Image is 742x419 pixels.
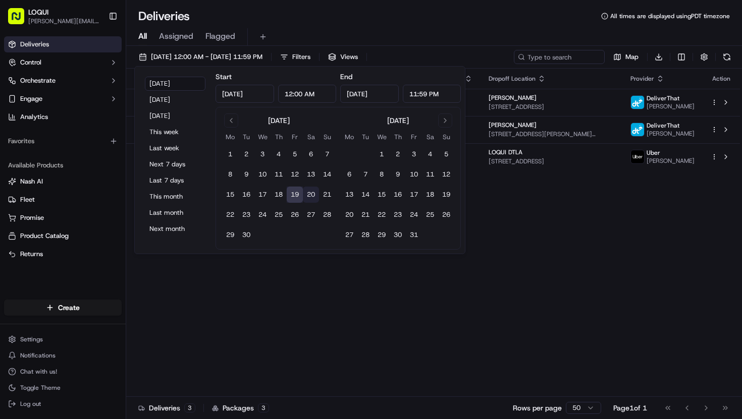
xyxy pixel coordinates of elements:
[613,403,647,413] div: Page 1 of 1
[647,149,660,157] span: Uber
[438,207,454,223] button: 26
[324,50,362,64] button: Views
[711,75,732,83] div: Action
[20,112,48,122] span: Analytics
[4,73,122,89] button: Orchestrate
[514,50,605,64] input: Type to search
[222,227,238,243] button: 29
[34,96,166,106] div: Start new chat
[151,52,262,62] span: [DATE] 12:00 AM - [DATE] 11:59 PM
[4,192,122,208] button: Fleet
[271,187,287,203] button: 18
[647,94,679,102] span: DeliverThat
[4,365,122,379] button: Chat with us!
[172,99,184,111] button: Start new chat
[625,52,639,62] span: Map
[4,36,122,52] a: Deliveries
[438,132,454,142] th: Sunday
[10,40,184,56] p: Welcome 👋
[489,130,614,138] span: [STREET_ADDRESS][PERSON_NAME][PERSON_NAME]
[303,166,319,183] button: 13
[647,122,679,130] span: DeliverThat
[390,132,406,142] th: Thursday
[145,93,205,107] button: [DATE]
[254,187,271,203] button: 17
[20,400,41,408] span: Log out
[609,50,643,64] button: Map
[134,50,267,64] button: [DATE] 12:00 AM - [DATE] 11:59 PM
[76,156,79,164] span: •
[271,132,287,142] th: Thursday
[422,132,438,142] th: Saturday
[145,222,205,236] button: Next month
[341,187,357,203] button: 13
[20,250,43,259] span: Returns
[287,166,303,183] button: 12
[159,30,193,42] span: Assigned
[422,187,438,203] button: 18
[26,65,182,76] input: Got a question? Start typing here...
[390,227,406,243] button: 30
[340,52,358,62] span: Views
[254,132,271,142] th: Wednesday
[95,198,162,208] span: API Documentation
[224,113,238,128] button: Go to previous month
[4,381,122,395] button: Toggle Theme
[238,227,254,243] button: 30
[4,300,122,316] button: Create
[489,157,614,165] span: [STREET_ADDRESS]
[20,335,43,343] span: Settings
[254,207,271,223] button: 24
[254,146,271,162] button: 3
[8,231,118,241] a: Product Catalog
[390,187,406,203] button: 16
[258,403,269,412] div: 3
[205,30,235,42] span: Flagged
[647,157,695,165] span: [PERSON_NAME]
[357,187,374,203] button: 14
[374,132,390,142] th: Wednesday
[403,85,461,103] input: Time
[20,213,44,222] span: Promise
[387,115,409,126] div: [DATE]
[20,195,35,204] span: Fleet
[145,157,205,171] button: Next 7 days
[222,207,238,223] button: 22
[20,157,28,165] img: 1736555255976-a54dd68f-1ca7-489b-9aae-adbdc363a1c4
[145,190,205,204] button: This month
[374,187,390,203] button: 15
[319,166,335,183] button: 14
[20,351,56,360] span: Notifications
[422,146,438,162] button: 4
[319,187,335,203] button: 21
[438,187,454,203] button: 19
[406,132,422,142] th: Friday
[85,199,93,207] div: 💻
[303,207,319,223] button: 27
[238,146,254,162] button: 2
[10,199,18,207] div: 📗
[8,250,118,259] a: Returns
[319,132,335,142] th: Sunday
[8,177,118,186] a: Nash AI
[4,397,122,411] button: Log out
[647,130,695,138] span: [PERSON_NAME]
[287,146,303,162] button: 5
[341,227,357,243] button: 27
[341,207,357,223] button: 20
[287,187,303,203] button: 19
[20,76,56,85] span: Orchestrate
[20,177,43,186] span: Nash AI
[303,146,319,162] button: 6
[216,72,232,81] label: Start
[319,146,335,162] button: 7
[268,115,290,126] div: [DATE]
[222,132,238,142] th: Monday
[720,50,734,64] button: Refresh
[4,246,122,262] button: Returns
[8,213,118,222] a: Promise
[406,146,422,162] button: 3
[4,228,122,244] button: Product Catalog
[100,223,122,230] span: Pylon
[4,109,122,125] a: Analytics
